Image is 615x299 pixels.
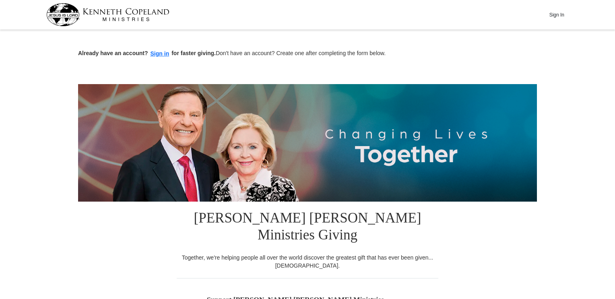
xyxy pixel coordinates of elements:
strong: Already have an account? for faster giving. [78,50,216,56]
img: kcm-header-logo.svg [46,3,169,26]
button: Sign In [545,8,569,21]
p: Don't have an account? Create one after completing the form below. [78,49,537,58]
button: Sign in [148,49,172,58]
div: Together, we're helping people all over the world discover the greatest gift that has ever been g... [177,254,438,270]
h1: [PERSON_NAME] [PERSON_NAME] Ministries Giving [177,202,438,254]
